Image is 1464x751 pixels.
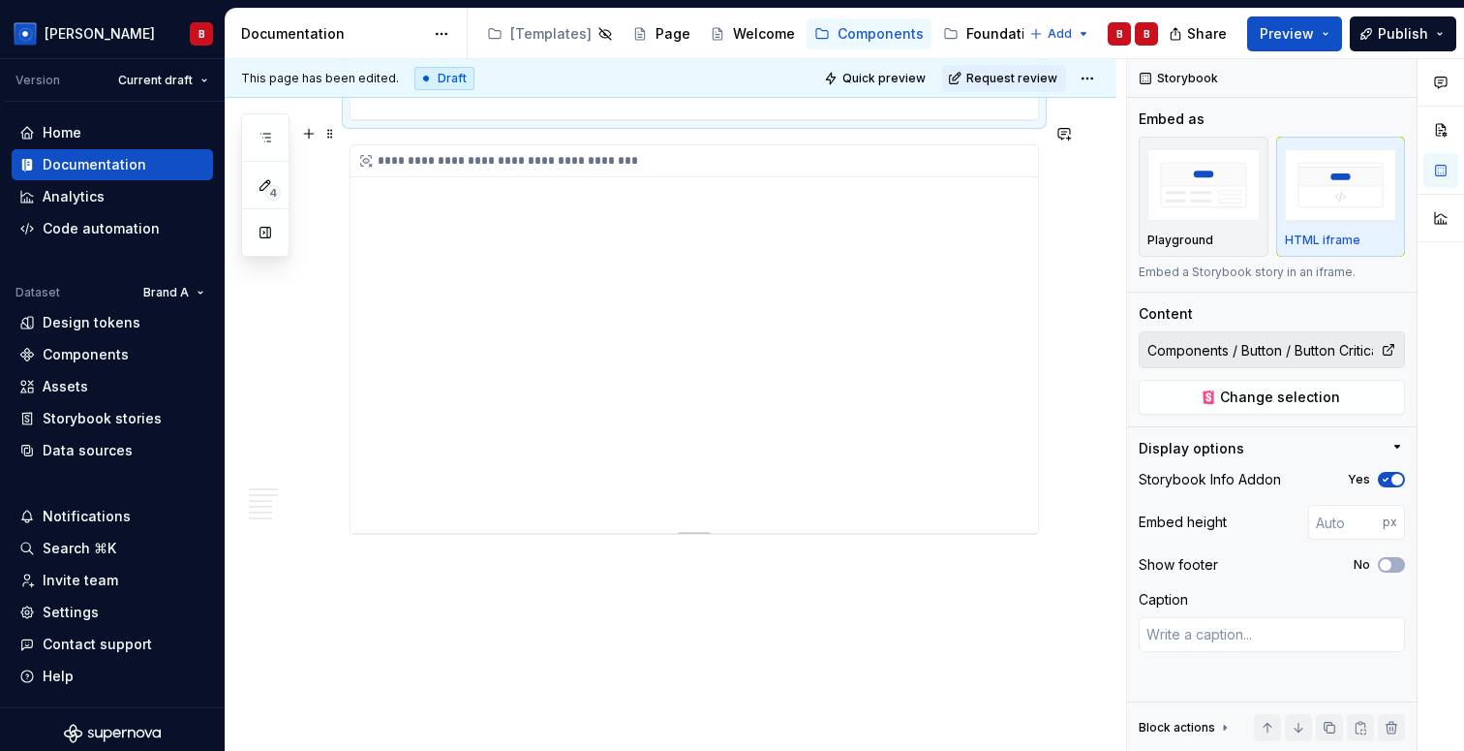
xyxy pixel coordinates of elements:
[1159,16,1239,51] button: Share
[1187,24,1227,44] span: Share
[966,24,1051,44] div: Foundations
[43,155,146,174] div: Documentation
[43,123,81,142] div: Home
[1354,557,1370,573] label: No
[109,67,217,94] button: Current draft
[1139,380,1405,415] button: Change selection
[43,571,118,590] div: Invite team
[1116,26,1123,42] div: B
[43,507,131,526] div: Notifications
[1139,590,1188,610] div: Caption
[118,73,193,88] span: Current draft
[414,67,474,90] div: Draft
[1139,555,1218,575] div: Show footer
[43,409,162,428] div: Storybook stories
[1023,20,1096,47] button: Add
[12,117,213,148] a: Home
[942,65,1066,92] button: Request review
[12,307,213,338] a: Design tokens
[12,629,213,660] button: Contact support
[1139,714,1233,741] div: Block actions
[198,26,205,42] div: B
[43,345,129,364] div: Components
[4,13,221,54] button: [PERSON_NAME]B
[15,73,60,88] div: Version
[733,24,795,44] div: Welcome
[64,724,161,743] svg: Supernova Logo
[12,149,213,180] a: Documentation
[12,435,213,466] a: Data sources
[1144,26,1150,42] div: B
[241,71,399,86] span: This page has been edited.
[43,377,88,396] div: Assets
[241,24,424,44] div: Documentation
[1139,720,1215,735] div: Block actions
[1378,24,1428,44] span: Publish
[510,24,592,44] div: [Templates]
[1139,439,1405,458] button: Display options
[12,661,213,692] button: Help
[842,71,926,86] span: Quick preview
[1139,439,1244,458] div: Display options
[43,603,99,622] div: Settings
[1276,137,1406,257] button: placeholderHTML iframe
[1383,515,1397,530] p: px
[1048,26,1072,42] span: Add
[12,597,213,628] a: Settings
[143,285,189,300] span: Brand A
[43,187,105,206] div: Analytics
[1139,304,1193,324] div: Content
[1139,513,1227,532] div: Embed height
[838,24,924,44] div: Components
[45,24,155,44] div: [PERSON_NAME]
[935,18,1058,49] a: Foundations
[12,339,213,370] a: Components
[1247,16,1342,51] button: Preview
[15,285,60,300] div: Dataset
[12,501,213,532] button: Notifications
[135,279,213,306] button: Brand A
[1285,233,1360,248] p: HTML iframe
[966,71,1057,86] span: Request review
[12,403,213,434] a: Storybook stories
[1350,16,1456,51] button: Publish
[1220,388,1340,407] span: Change selection
[1147,233,1213,248] p: Playground
[1260,24,1314,44] span: Preview
[1147,149,1260,220] img: placeholder
[43,667,74,686] div: Help
[1139,137,1268,257] button: placeholderPlayground
[12,565,213,596] a: Invite team
[12,533,213,564] button: Search ⌘K
[1139,110,1205,129] div: Embed as
[43,219,160,238] div: Code automation
[1285,149,1397,220] img: placeholder
[1139,470,1281,489] div: Storybook Info Addon
[265,185,281,201] span: 4
[43,313,140,332] div: Design tokens
[14,22,37,46] img: 049812b6-2877-400d-9dc9-987621144c16.png
[479,18,621,49] a: [Templates]
[818,65,934,92] button: Quick preview
[656,24,690,44] div: Page
[1348,472,1370,487] label: Yes
[12,213,213,244] a: Code automation
[807,18,931,49] a: Components
[43,539,116,558] div: Search ⌘K
[625,18,698,49] a: Page
[12,181,213,212] a: Analytics
[702,18,803,49] a: Welcome
[1139,265,1405,280] div: Embed a Storybook story in an iframe.
[43,635,152,654] div: Contact support
[12,371,213,402] a: Assets
[1308,505,1383,540] input: Auto
[43,441,133,460] div: Data sources
[479,15,1020,53] div: Page tree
